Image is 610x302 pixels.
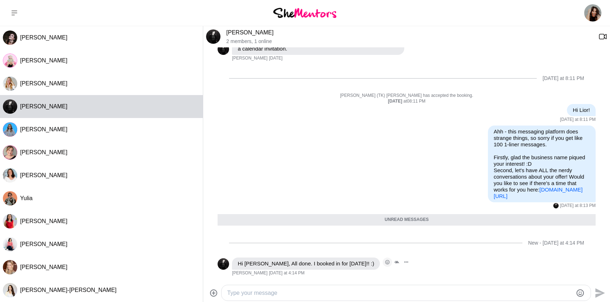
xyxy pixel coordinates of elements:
img: N [3,76,17,91]
div: Eloise Tomkins [3,53,17,68]
div: Dr Missy Wolfman [3,214,17,228]
img: P [3,260,17,274]
span: [PERSON_NAME] [20,264,67,270]
button: Send [591,285,607,301]
span: [PERSON_NAME] [20,149,67,155]
img: J [3,237,17,251]
div: Jolynne Rydz [3,237,17,251]
div: at 08:11 PM [218,99,596,104]
span: [PERSON_NAME] [20,34,67,41]
div: Lior Albeck-Ripka [218,258,229,270]
div: Janelle Kee-Sue [3,283,17,297]
img: R [3,145,17,160]
div: Mona Swarup [3,122,17,137]
div: Ruth Slade [3,145,17,160]
span: [PERSON_NAME]-[PERSON_NAME] [20,287,117,293]
img: L [206,29,220,44]
span: [PERSON_NAME] [20,241,67,247]
p: 2 members , 1 online [226,38,593,44]
button: Open Thread [392,258,401,267]
span: Yulia [20,195,33,201]
div: Lior Albeck-Ripka [553,203,559,208]
div: Lior Albeck-Ripka [206,29,220,44]
p: [PERSON_NAME] (TK) [PERSON_NAME] has accepted the booking. [218,93,596,99]
time: 2025-09-04T10:13:24.972Z [560,203,596,209]
img: She Mentors Logo [273,8,336,18]
img: L [553,203,559,208]
img: J [3,283,17,297]
div: Lior Albeck-Ripka [218,43,229,55]
img: L [218,43,229,55]
a: [PERSON_NAME] [226,29,274,36]
div: Yulia [3,191,17,206]
img: E [3,53,17,68]
span: [PERSON_NAME] [20,218,67,224]
strong: [DATE] [388,99,403,104]
p: Hi Lior! [573,107,590,113]
p: Hi [PERSON_NAME], All done. I booked in for [DATE]!! :) [238,260,374,267]
a: [DOMAIN_NAME][URL] [494,187,583,199]
span: [PERSON_NAME] [232,270,267,276]
div: Unread messages [218,214,596,226]
button: Open Reaction Selector [383,258,392,267]
time: 2025-09-04T10:11:37.220Z [560,117,596,123]
textarea: Type your message [227,289,573,297]
p: Firstly, glad the business name piqued your interest! :D Second, let's have ALL the nerdy convers... [494,154,590,199]
img: Y [3,191,17,206]
div: Natalia Yusenis [3,76,17,91]
div: [DATE] at 8:11 PM [543,75,584,81]
img: L [3,99,17,114]
img: D [3,214,17,228]
p: Ahh - this messaging platform does strange things, so sorry if you get like 100 1-liner messages. [494,128,590,148]
div: Tarisha Tourok [3,168,17,183]
img: C [3,30,17,45]
div: Casey Aubin [3,30,17,45]
div: New - [DATE] at 4:14 PM [528,240,584,246]
img: T [3,168,17,183]
span: [PERSON_NAME] [20,57,67,63]
div: Lior Albeck-Ripka [3,99,17,114]
button: Emoji picker [576,289,585,297]
img: Taliah-Kate (TK) Byron [584,4,601,22]
time: 2025-09-05T06:14:54.704Z [269,270,304,276]
div: Philippa Sutherland [3,260,17,274]
span: [PERSON_NAME] [232,56,267,61]
img: L [218,258,229,270]
button: Open Message Actions Menu [401,258,411,267]
img: M [3,122,17,137]
time: 2025-09-02T03:17:46.033Z [269,56,283,61]
span: [PERSON_NAME] [20,103,67,109]
span: [PERSON_NAME] [20,80,67,86]
span: [PERSON_NAME] [20,126,67,132]
span: [PERSON_NAME] [20,172,67,178]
